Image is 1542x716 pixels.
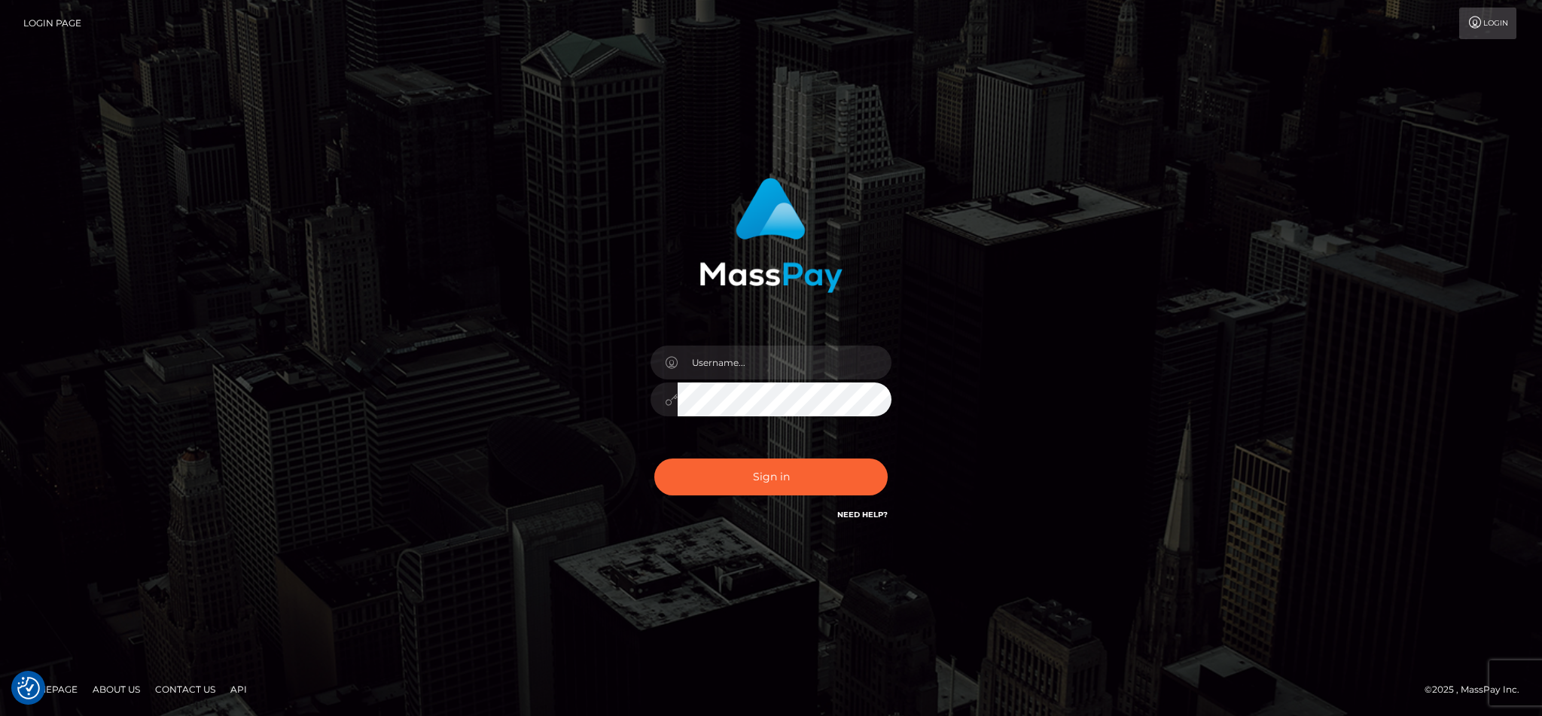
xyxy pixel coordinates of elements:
[17,677,40,699] img: Revisit consent button
[23,8,81,39] a: Login Page
[1459,8,1516,39] a: Login
[17,678,84,701] a: Homepage
[654,459,888,495] button: Sign in
[678,346,891,379] input: Username...
[149,678,221,701] a: Contact Us
[224,678,253,701] a: API
[87,678,146,701] a: About Us
[837,510,888,519] a: Need Help?
[699,178,843,293] img: MassPay Login
[17,677,40,699] button: Consent Preferences
[1425,681,1531,698] div: © 2025 , MassPay Inc.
